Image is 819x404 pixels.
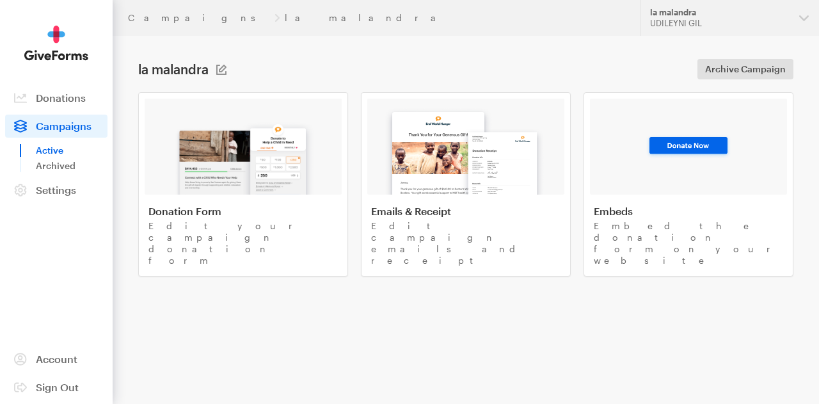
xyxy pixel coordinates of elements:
[584,92,793,277] a: Embeds Embed the donation form on your website
[128,13,269,23] a: Campaigns
[36,143,107,158] a: Active
[379,100,552,195] img: image-2-08a39f98273254a5d313507113ca8761204b64a72fdaab3e68b0fc5d6b16bc50.png
[5,115,107,138] a: Campaigns
[138,61,209,77] h1: la malandra
[285,13,448,23] a: la malandra
[697,59,793,79] a: Archive Campaign
[645,134,732,159] img: image-3-93ee28eb8bf338fe015091468080e1db9f51356d23dce784fdc61914b1599f14.png
[371,220,561,266] p: Edit campaign emails and receipt
[36,120,91,132] span: Campaigns
[705,61,786,77] span: Archive Campaign
[594,220,783,266] p: Embed the donation form on your website
[148,220,338,266] p: Edit your campaign donation form
[168,113,318,195] img: image-1-0e7e33c2fa879c29fc43b57e5885c2c5006ac2607a1de4641c4880897d5e5c7f.png
[5,86,107,109] a: Donations
[138,92,348,277] a: Donation Form Edit your campaign donation form
[650,18,789,29] div: UDILEYNI GIL
[24,26,88,61] img: GiveForms
[371,205,561,218] h4: Emails & Receipt
[594,205,783,218] h4: Embeds
[36,184,76,196] span: Settings
[361,92,571,277] a: Emails & Receipt Edit campaign emails and receipt
[148,205,338,218] h4: Donation Form
[36,92,86,104] span: Donations
[650,7,789,18] div: la malandra
[5,179,107,202] a: Settings
[36,158,107,174] a: Archived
